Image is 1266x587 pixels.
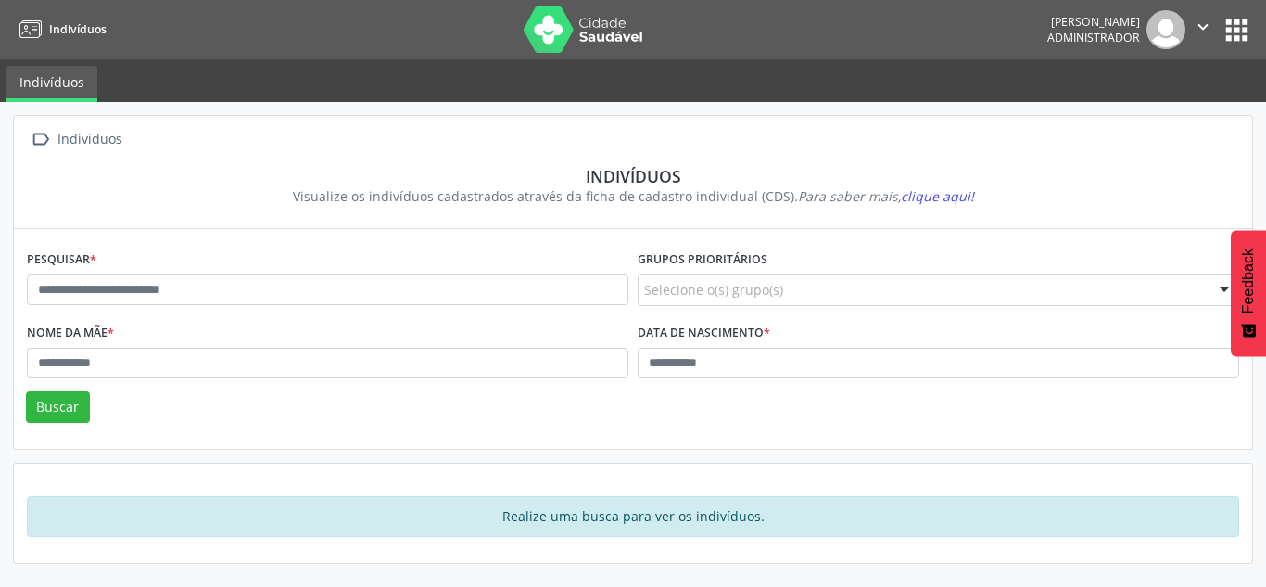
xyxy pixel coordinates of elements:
[1221,14,1253,46] button: apps
[27,319,114,348] label: Nome da mãe
[638,319,770,348] label: Data de nascimento
[1231,230,1266,356] button: Feedback - Mostrar pesquisa
[638,246,767,274] label: Grupos prioritários
[27,246,96,274] label: Pesquisar
[644,280,783,300] span: Selecione o(s) grupo(s)
[27,126,54,153] i: 
[27,126,125,153] a:  Indivíduos
[26,391,90,423] button: Buscar
[1185,10,1221,49] button: 
[1193,17,1213,37] i: 
[27,496,1239,537] div: Realize uma busca para ver os indivíduos.
[798,187,974,205] i: Para saber mais,
[6,66,97,102] a: Indivíduos
[40,166,1226,186] div: Indivíduos
[54,126,125,153] div: Indivíduos
[13,14,107,45] a: Indivíduos
[1240,249,1257,313] span: Feedback
[49,21,107,37] span: Indivíduos
[901,187,974,205] span: clique aqui!
[1047,14,1140,30] div: [PERSON_NAME]
[40,186,1226,206] div: Visualize os indivíduos cadastrados através da ficha de cadastro individual (CDS).
[1146,10,1185,49] img: img
[1047,30,1140,45] span: Administrador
